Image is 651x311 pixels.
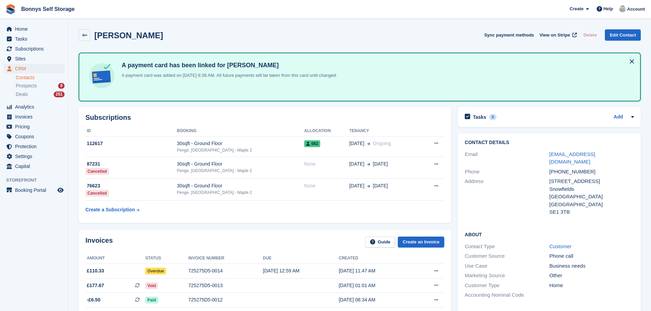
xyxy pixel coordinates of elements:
div: [STREET_ADDRESS] [550,178,634,185]
div: [GEOGRAPHIC_DATA] [550,193,634,201]
div: Use Case [465,262,549,270]
span: Overdue [145,268,166,274]
span: Create [570,5,583,12]
span: Storefront [6,177,68,184]
span: Void [145,282,158,289]
th: Booking [177,126,304,137]
a: menu [3,122,65,131]
div: 30sqft - Ground Floor [177,160,304,168]
img: James Bonny [619,5,626,12]
th: Invoice number [188,253,263,264]
h2: About [465,231,634,238]
a: menu [3,152,65,161]
div: Marketing Source [465,272,549,280]
span: -£6.50 [87,296,100,303]
div: [PHONE_NUMBER] [550,168,634,176]
span: Pricing [15,122,56,131]
a: Bonnys Self Storage [18,3,77,15]
a: Create a Subscription [85,203,139,216]
a: Edit Contact [605,29,641,41]
span: Tasks [15,34,56,44]
span: Sites [15,54,56,63]
span: CRM [15,64,56,73]
div: Snowfields [550,185,634,193]
div: [DATE] 08:34 AM [339,296,415,303]
h2: Subscriptions [85,114,444,122]
a: Create an Invoice [398,237,444,248]
span: Protection [15,142,56,151]
span: Account [627,6,645,13]
th: Status [145,253,188,264]
div: Accounting Nominal Code [465,291,549,299]
div: 0 [489,114,497,120]
div: None [304,160,349,168]
a: Customer [550,243,572,249]
span: Home [15,24,56,34]
span: Capital [15,161,56,171]
a: menu [3,34,65,44]
span: Subscriptions [15,44,56,54]
div: 87231 [85,160,177,168]
a: menu [3,54,65,63]
span: Settings [15,152,56,161]
div: 251 [54,91,65,97]
h4: A payment card has been linked for [PERSON_NAME] [119,61,337,69]
span: Booking Portal [15,185,56,195]
h2: Contact Details [465,140,634,145]
button: Sync payment methods [484,29,534,41]
div: 725275D5-0013 [188,282,263,289]
span: [DATE] [349,160,364,168]
div: Customer Type [465,282,549,289]
div: Customer Source [465,252,549,260]
span: Invoices [15,112,56,122]
span: [DATE] [373,182,388,189]
div: Penge, [GEOGRAPHIC_DATA] - Maple 2 [177,189,304,196]
img: stora-icon-8386f47178a22dfd0bd8f6a31ec36ba5ce8667c1dd55bd0f319d3a0aa187defe.svg [5,4,16,14]
span: Paid [145,297,158,303]
div: 725275D5-0014 [188,267,263,274]
a: Contacts [16,74,65,81]
h2: Invoices [85,237,113,248]
div: Phone [465,168,549,176]
div: Penge, [GEOGRAPHIC_DATA] - Maple 2 [177,168,304,174]
span: Ongoing [373,141,391,146]
div: 30sqft - Ground Floor [177,182,304,189]
a: menu [3,24,65,34]
div: Phone call [550,252,634,260]
a: menu [3,132,65,141]
div: Business needs [550,262,634,270]
span: [DATE] [373,160,388,168]
span: Deals [16,91,28,98]
span: [DATE] [349,140,364,147]
span: £177.67 [87,282,104,289]
div: Home [550,282,634,289]
div: 725275D5-0012 [188,296,263,303]
th: Due [263,253,339,264]
div: 76623 [85,182,177,189]
img: card-linked-ebf98d0992dc2aeb22e95c0e3c79077019eb2392cfd83c6a337811c24bc77127.svg [87,61,116,90]
div: 112617 [85,140,177,147]
a: Add [614,113,623,121]
a: View on Stripe [537,29,578,41]
a: menu [3,185,65,195]
a: Guide [365,237,395,248]
a: menu [3,112,65,122]
div: [GEOGRAPHIC_DATA] [550,201,634,209]
button: Delete [581,29,599,41]
th: Tenancy [349,126,420,137]
a: Prospects 9 [16,82,65,89]
div: Email [465,151,549,166]
span: Coupons [15,132,56,141]
span: Prospects [16,83,37,89]
span: View on Stripe [540,32,570,39]
div: None [304,182,349,189]
div: Cancelled [85,190,109,197]
a: menu [3,102,65,112]
div: [DATE] 12:59 AM [263,267,339,274]
div: Create a Subscription [85,206,135,213]
div: 30sqft - Ground Floor [177,140,304,147]
div: 9 [58,83,65,89]
div: Penge, [GEOGRAPHIC_DATA] - Maple 2 [177,147,304,153]
div: Cancelled [85,168,109,175]
a: menu [3,44,65,54]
